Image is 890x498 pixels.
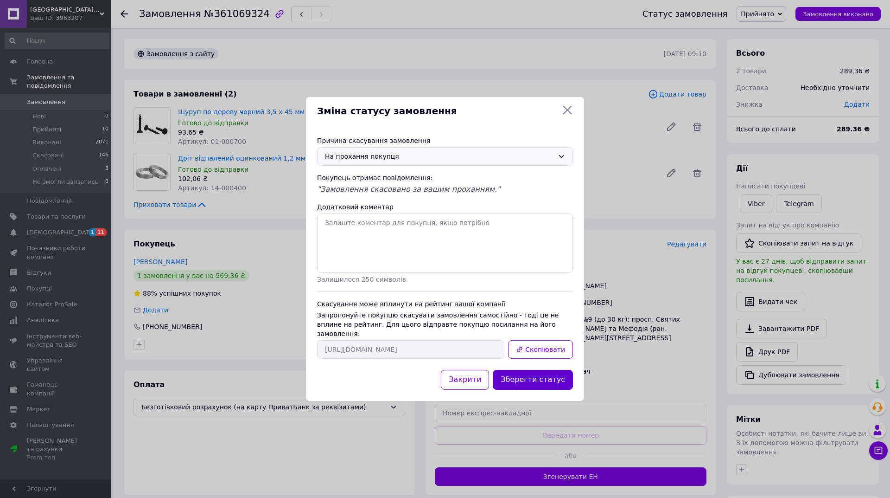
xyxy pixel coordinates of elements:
[441,370,489,390] button: Закрити
[317,299,573,309] div: Скасування може вплинути на рейтинг вашої компанії
[317,104,558,118] span: Зміна статусу замовлення
[317,310,573,338] div: Запропонуйте покупцю скасувати замовлення самостійно - тоді це не вплине на рейтинг. Для цього ві...
[325,151,554,162] div: На прохання покупця
[317,276,406,283] span: Залишилося 250 символів
[317,203,394,211] label: Додатковий коментар
[317,185,500,194] span: "Замовлення скасовано за вашим проханням."
[508,340,573,359] button: Скопіювати
[317,173,573,182] div: Покупець отримає повідомлення:
[317,136,573,145] div: Причина скасування замовлення
[493,370,573,390] button: Зберегти статус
